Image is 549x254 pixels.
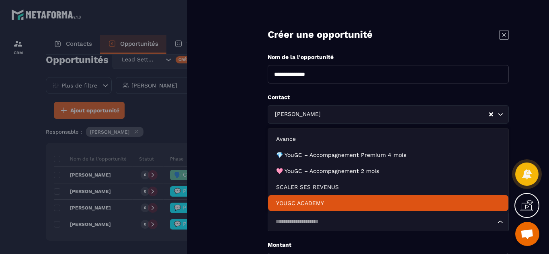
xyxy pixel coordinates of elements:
[268,105,509,124] div: Search for option
[273,110,322,119] span: [PERSON_NAME]
[489,112,493,118] button: Clear Selected
[322,110,488,119] input: Search for option
[276,151,500,159] p: 💎 YouGC – Accompagnement Premium 4 mois
[268,93,509,101] p: Contact
[276,199,500,207] p: YOUGC ACADEMY
[268,241,509,249] p: Montant
[268,28,373,41] p: Créer une opportunité
[273,217,496,226] input: Search for option
[276,183,500,191] p: SCALER SES REVENUS
[268,213,509,231] div: Search for option
[276,167,500,175] p: 🩷 YouGC – Accompagnement 2 mois
[276,135,500,143] p: Avance
[268,53,509,61] p: Nom de la l'opportunité
[515,222,539,246] div: Ouvrir le chat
